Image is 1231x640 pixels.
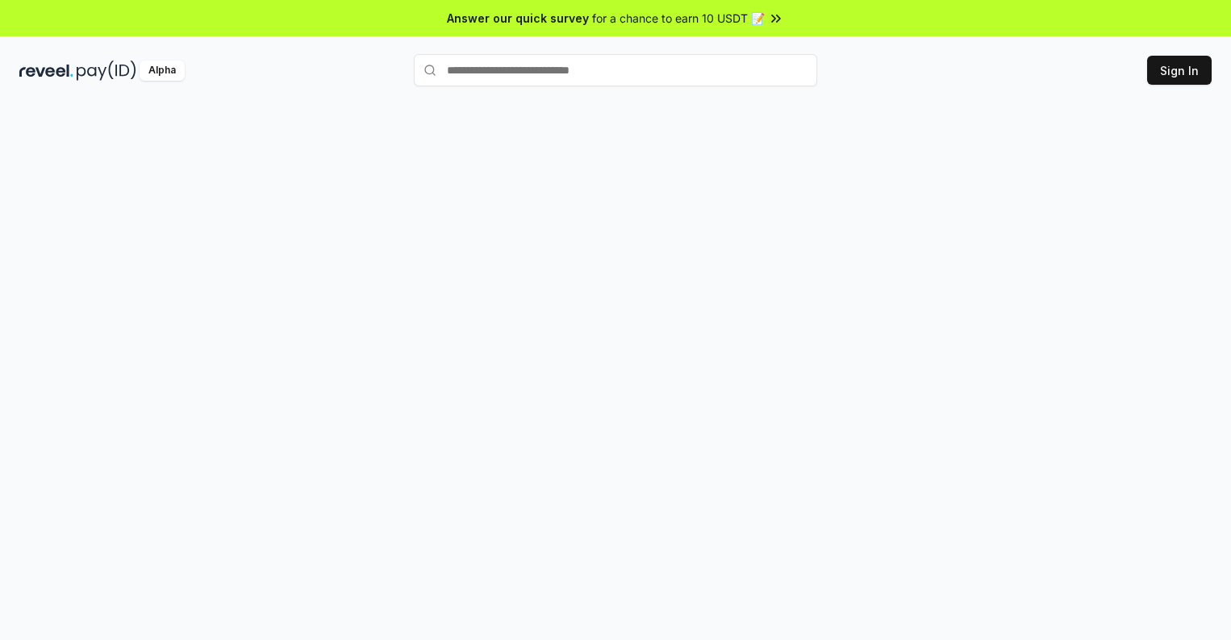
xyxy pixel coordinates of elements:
[447,10,589,27] span: Answer our quick survey
[19,61,73,81] img: reveel_dark
[1147,56,1212,85] button: Sign In
[77,61,136,81] img: pay_id
[592,10,765,27] span: for a chance to earn 10 USDT 📝
[140,61,185,81] div: Alpha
